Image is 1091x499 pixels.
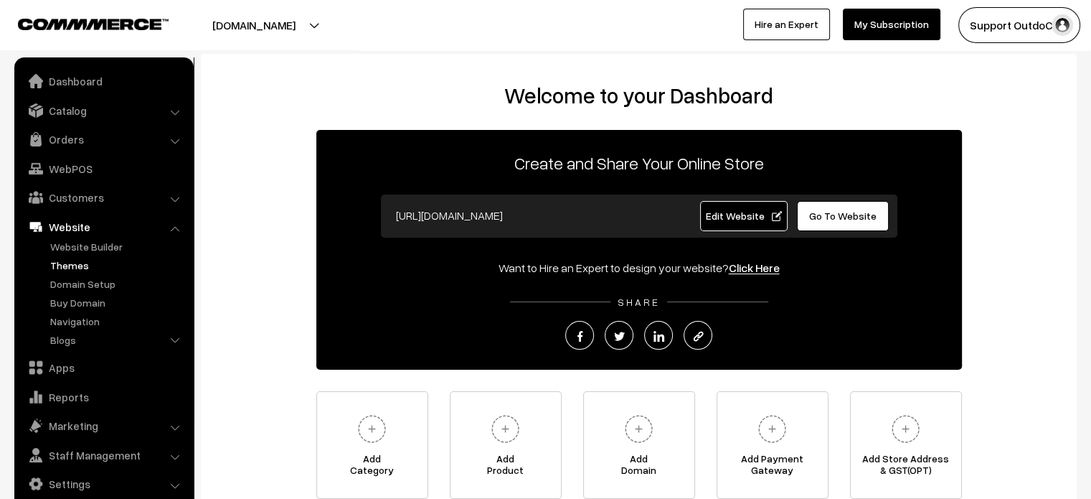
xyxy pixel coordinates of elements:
span: Add Product [450,453,561,482]
a: Customers [18,185,189,210]
img: plus.svg [352,409,392,449]
a: Themes [47,258,189,273]
button: Support OutdoC… [958,7,1080,43]
a: Buy Domain [47,295,189,310]
a: AddProduct [450,391,562,499]
a: Staff Management [18,442,189,468]
a: Dashboard [18,68,189,94]
a: Blogs [47,332,189,348]
a: AddCategory [316,391,428,499]
a: COMMMERCE [18,14,143,32]
span: Add Payment Gateway [717,453,828,482]
a: Website [18,214,189,240]
span: Go To Website [809,210,877,222]
span: SHARE [610,296,667,308]
a: Website Builder [47,239,189,254]
a: Domain Setup [47,276,189,292]
span: Add Store Address & GST(OPT) [851,453,961,482]
a: Hire an Expert [743,9,830,40]
a: Click Here [729,261,780,275]
p: Create and Share Your Online Store [316,150,962,176]
img: plus.svg [486,409,525,449]
img: plus.svg [886,409,925,449]
div: Want to Hire an Expert to design your website? [316,259,962,276]
img: COMMMERCE [18,19,169,29]
a: Catalog [18,98,189,123]
img: plus.svg [752,409,792,449]
a: Reports [18,384,189,410]
img: user [1052,14,1073,36]
img: plus.svg [619,409,658,449]
a: Apps [18,355,189,381]
span: Edit Website [705,210,782,222]
span: Add Domain [584,453,694,482]
button: [DOMAIN_NAME] [162,7,346,43]
a: Add PaymentGateway [717,391,828,499]
a: Navigation [47,314,189,329]
a: WebPOS [18,156,189,182]
a: Edit Website [700,201,788,231]
a: Orders [18,126,189,152]
a: Go To Website [797,201,889,231]
a: Settings [18,471,189,497]
a: My Subscription [843,9,940,40]
h2: Welcome to your Dashboard [215,83,1062,108]
span: Add Category [317,453,428,482]
a: Add Store Address& GST(OPT) [850,391,962,499]
a: AddDomain [583,391,695,499]
a: Marketing [18,413,189,439]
